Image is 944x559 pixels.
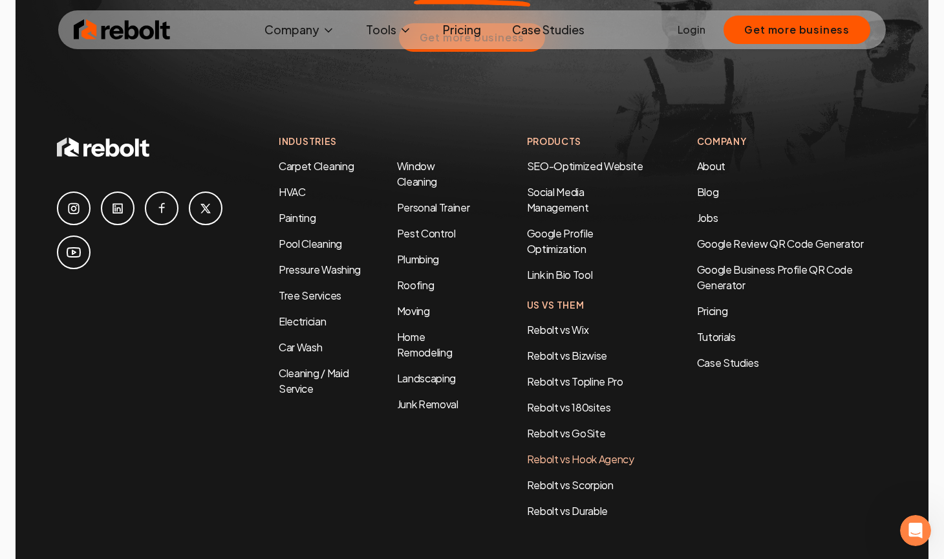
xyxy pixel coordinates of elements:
a: Personal Trainer [397,201,470,214]
a: Junk Removal [397,397,458,411]
button: Tools [356,17,422,43]
a: Case Studies [502,17,595,43]
a: Cleaning / Maid Service [279,366,349,395]
a: Tree Services [279,289,341,302]
a: Login [678,22,705,38]
a: Rebolt vs Hook Agency [527,452,634,466]
a: SEO-Optimized Website [527,159,643,173]
a: Window Cleaning [397,159,437,188]
a: Pest Control [397,226,456,240]
a: Painting [279,211,316,225]
a: Electrician [279,314,326,328]
a: HVAC [279,185,306,199]
a: Moving [397,304,430,318]
a: Google Business Profile QR Code Generator [697,263,853,292]
a: Rebolt vs Bizwise [527,349,608,362]
a: About [697,159,725,173]
a: Rebolt vs Wix [527,323,589,336]
a: Tutorials [697,329,887,345]
a: Link in Bio Tool [527,268,593,281]
h4: Company [697,135,887,148]
a: Roofing [397,278,434,292]
a: Rebolt vs Scorpion [527,478,614,492]
a: Home Remodeling [397,330,453,359]
a: Google Review QR Code Generator [697,237,864,250]
a: Case Studies [697,355,887,371]
h4: Products [527,135,645,148]
a: Pressure Washing [279,263,361,276]
iframe: Intercom live chat [900,515,931,546]
a: Carpet Cleaning [279,159,354,173]
a: Pool Cleaning [279,237,342,250]
a: Rebolt vs GoSite [527,426,606,440]
a: Jobs [697,211,718,225]
a: Rebolt vs Topline Pro [527,375,623,388]
h4: Us Vs Them [527,298,645,312]
a: Social Media Management [527,185,589,214]
a: Plumbing [397,252,439,266]
a: Rebolt vs Durable [527,504,608,518]
a: Landscaping [397,371,456,385]
a: Rebolt vs 180sites [527,400,611,414]
img: Rebolt Logo [74,17,171,43]
a: Blog [697,185,719,199]
a: Pricing [697,303,887,319]
button: Get more business [724,16,870,44]
a: Google Profile Optimization [527,226,594,256]
button: Company [254,17,345,43]
a: Pricing [433,17,491,43]
h4: Industries [279,135,475,148]
a: Car Wash [279,340,322,354]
